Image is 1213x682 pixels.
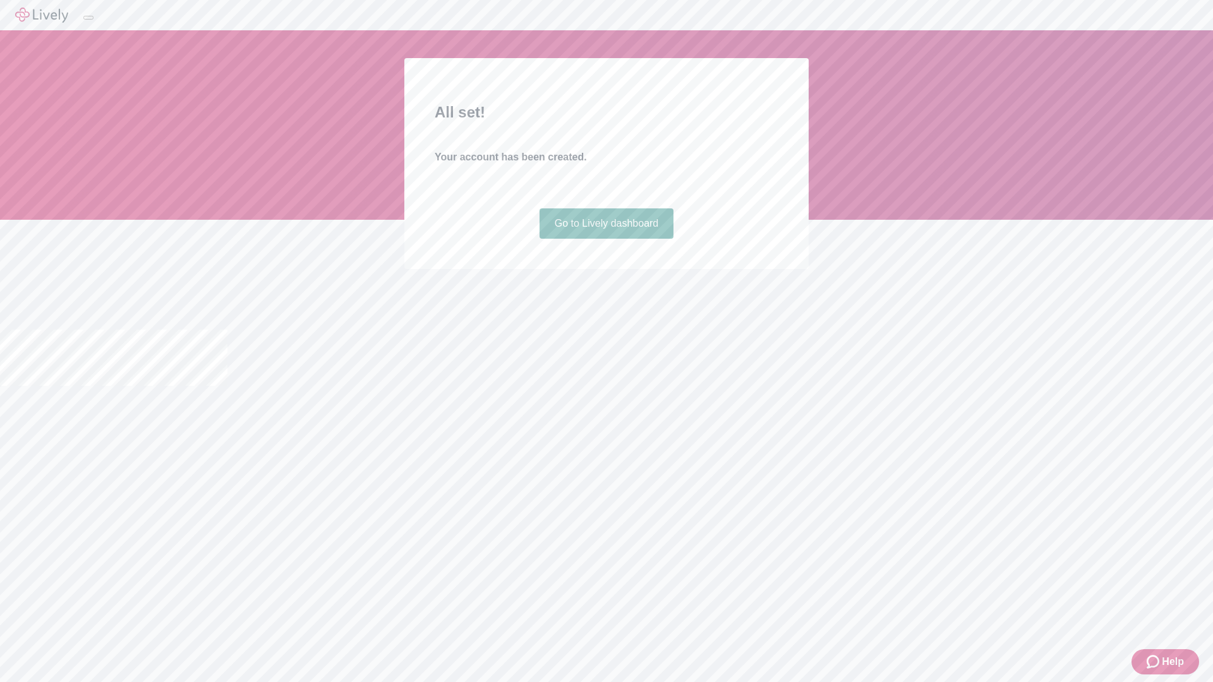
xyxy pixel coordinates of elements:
[540,208,674,239] a: Go to Lively dashboard
[435,101,778,124] h2: All set!
[1132,649,1199,674] button: Zendesk support iconHelp
[1162,654,1184,669] span: Help
[83,16,94,20] button: Log out
[1147,654,1162,669] svg: Zendesk support icon
[15,8,68,23] img: Lively
[435,150,778,165] h4: Your account has been created.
